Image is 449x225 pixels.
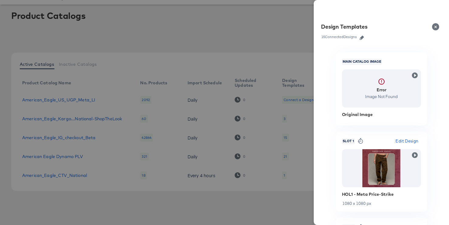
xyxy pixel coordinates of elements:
button: Edit Design [393,138,421,145]
div: HOL1 - Meta Price-Strike [342,192,421,197]
button: Close [428,18,445,35]
span: Edit Design [395,138,418,145]
div: Design Templates [321,23,368,30]
div: 15 Connected Designs [321,35,357,39]
div: 1080 x 1080 px [342,201,421,206]
div: Original Image [342,112,421,117]
span: Slot 1 [342,139,355,144]
span: Main Catalog Image [342,59,382,64]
